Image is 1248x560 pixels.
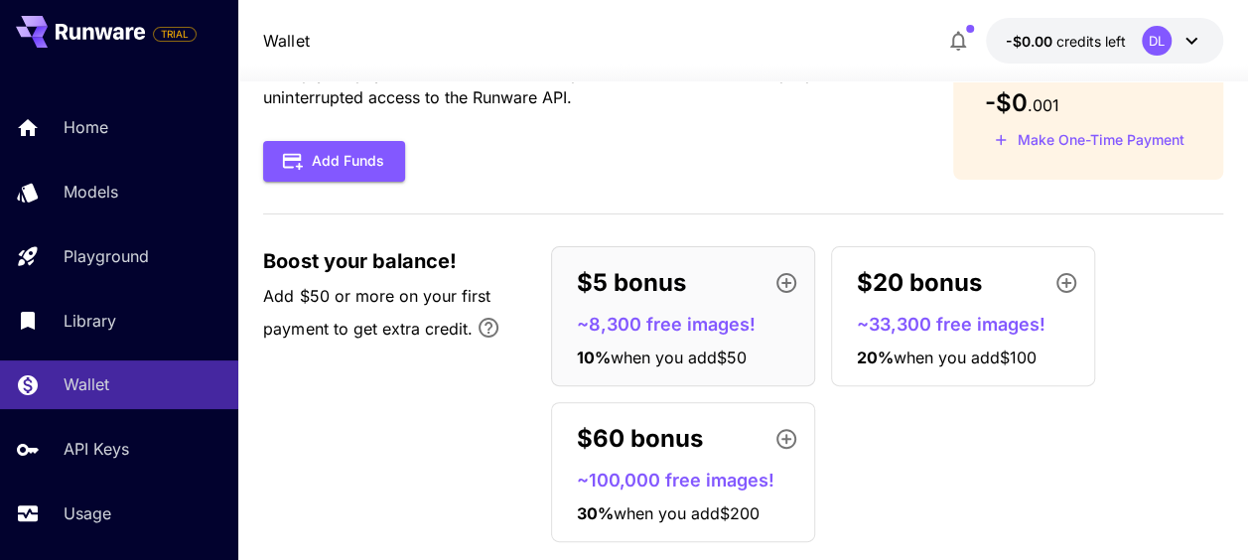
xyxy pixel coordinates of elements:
span: when you add $50 [610,348,746,367]
span: Add $50 or more on your first payment to get extra credit. [263,286,489,339]
span: when you add $100 [893,348,1036,367]
p: Wallet [64,372,109,396]
span: Boost your balance! [263,246,456,276]
span: 30 % [576,503,613,523]
p: API Keys [64,437,129,461]
p: $5 bonus [576,265,685,301]
button: Bonus applies only to your first payment, up to 30% on the first $1,000. [469,308,508,348]
p: Models [64,180,118,204]
span: when you add $200 [613,503,759,523]
span: credits left [1056,33,1126,50]
button: Add Funds [263,141,405,182]
a: Wallet [263,29,309,53]
div: -$0.001 [1006,31,1126,52]
span: TRIAL [154,27,196,42]
p: Usage [64,501,111,525]
span: -$0 [985,88,1028,117]
p: ~33,300 free images! [856,311,1086,338]
button: Make a one-time, non-recurring payment [985,125,1193,156]
p: Set up your payment method, add backup cards, and enable Auto top-up to ensure uninterrupted acce... [263,62,889,109]
nav: breadcrumb [263,29,309,53]
p: $20 bonus [856,265,981,301]
p: ~8,300 free images! [576,311,806,338]
span: 10 % [576,348,610,367]
span: 20 % [856,348,893,367]
button: -$0.001DL [986,18,1223,64]
p: Playground [64,244,149,268]
span: -$0.00 [1006,33,1056,50]
p: ~100,000 free images! [576,467,806,493]
span: . 001 [1028,95,1059,115]
p: Library [64,309,116,333]
p: $60 bonus [576,421,702,457]
div: DL [1142,26,1172,56]
p: Home [64,115,108,139]
span: Add your payment card to enable full platform functionality. [153,22,197,46]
